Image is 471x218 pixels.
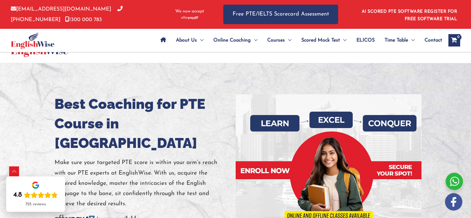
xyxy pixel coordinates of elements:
span: About Us [176,29,197,51]
span: We now accept [175,8,204,15]
div: Rating: 4.8 out of 5 [13,191,58,199]
span: Scored Mock Test [301,29,340,51]
span: Courses [267,29,285,51]
span: Contact [425,29,442,51]
span: Menu Toggle [251,29,257,51]
a: Contact [420,29,442,51]
span: Menu Toggle [408,29,415,51]
span: Online Coaching [213,29,251,51]
a: ELICOS [351,29,380,51]
a: [PHONE_NUMBER] [11,7,123,22]
div: 4.8 [13,191,22,199]
a: CoursesMenu Toggle [262,29,296,51]
h1: Best Coaching for PTE Course in [GEOGRAPHIC_DATA] [55,94,231,153]
a: View Shopping Cart, empty [448,34,460,47]
a: 1300 000 783 [65,17,102,22]
img: Afterpay-Logo [181,16,198,20]
span: Menu Toggle [340,29,347,51]
a: About UsMenu Toggle [171,29,208,51]
a: Scored Mock TestMenu Toggle [296,29,351,51]
nav: Site Navigation: Main Menu [155,29,442,51]
div: 725 reviews [25,202,46,207]
a: Online CoachingMenu Toggle [208,29,262,51]
a: AI SCORED PTE SOFTWARE REGISTER FOR FREE SOFTWARE TRIAL [362,9,457,21]
a: Free PTE/IELTS Scorecard Assessment [223,5,338,24]
span: Menu Toggle [285,29,291,51]
p: Make sure your targeted PTE score is within your arm’s reach with our PTE experts at EnglishWise.... [55,158,231,209]
a: [EMAIL_ADDRESS][DOMAIN_NAME] [11,7,111,12]
aside: Header Widget 1 [358,4,460,24]
span: Time Table [385,29,408,51]
a: Time TableMenu Toggle [380,29,420,51]
img: cropped-ew-logo [11,32,55,49]
span: Menu Toggle [197,29,203,51]
img: white-facebook.png [445,193,462,211]
span: ELICOS [356,29,375,51]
